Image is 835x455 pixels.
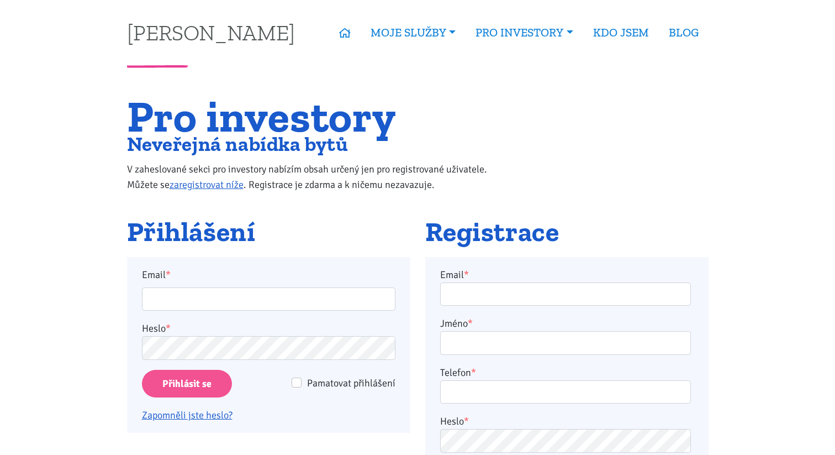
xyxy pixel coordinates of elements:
label: Email [440,267,469,283]
label: Heslo [142,321,171,336]
abbr: required [464,415,469,427]
label: Jméno [440,316,473,331]
h2: Neveřejná nabídka bytů [127,135,510,153]
h2: Registrace [425,217,709,247]
label: Telefon [440,365,476,380]
p: V zaheslované sekci pro investory nabízím obsah určený jen pro registrované uživatele. Můžete se ... [127,161,510,192]
span: Pamatovat přihlášení [307,377,395,389]
a: PRO INVESTORY [466,20,583,45]
a: [PERSON_NAME] [127,22,295,43]
h2: Přihlášení [127,217,410,247]
abbr: required [464,269,469,281]
a: Zapomněli jste heslo? [142,409,232,421]
a: zaregistrovat níže [170,179,244,191]
abbr: required [471,367,476,379]
h1: Pro investory [127,98,510,135]
a: MOJE SLUŽBY [361,20,466,45]
label: Email [134,267,403,283]
a: BLOG [659,20,709,45]
input: Přihlásit se [142,370,232,398]
label: Heslo [440,414,469,429]
a: KDO JSEM [583,20,659,45]
abbr: required [468,317,473,330]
